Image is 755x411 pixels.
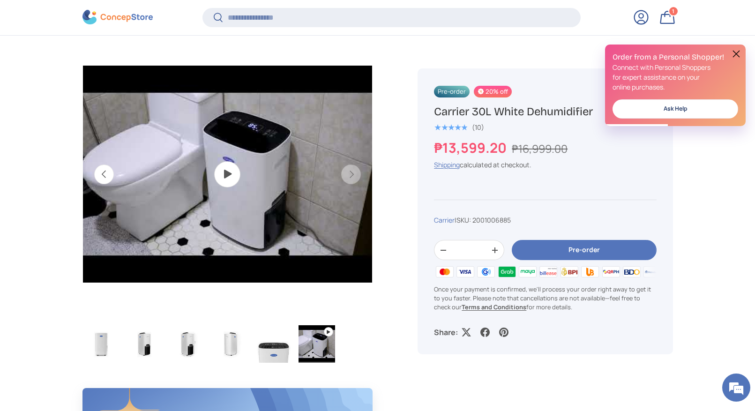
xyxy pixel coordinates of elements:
[126,325,163,363] img: carrier-dehumidifier-30-liter-left-side-view-concepstore
[613,62,738,92] p: Connect with Personal Shoppers for expert assistance on your online purchases.
[169,325,206,363] img: carrier-dehumidifier-30-liter-left-side-with-dimensions-view-concepstore
[559,265,580,279] img: bpi
[472,124,484,131] div: (10)
[580,265,600,279] img: ubp
[512,240,656,261] button: Pre-order
[455,265,476,279] img: visa
[299,325,335,363] img: carrier-30 liter-dehumidifier-youtube-demo-video-concepstore
[212,325,249,363] img: carrier-dehumidifier-30-liter-right-side-view-concepstore
[496,265,517,279] img: grabpay
[434,285,656,312] p: Once your payment is confirmed, we'll process your order right away to get it to you faster. Plea...
[512,141,568,156] s: ₱16,999.00
[613,52,738,62] h2: Order from a Personal Shopper!
[434,138,509,157] strong: ₱13,599.20
[82,29,373,366] media-gallery: Gallery Viewer
[613,99,738,119] a: Ask Help
[82,30,372,319] img: carrier-30 liter-dehumidifier-youtube-demo-video-concepstore
[434,86,470,97] span: Pre-order
[434,327,458,338] p: Share:
[462,303,526,311] a: Terms and Conditions
[600,265,621,279] img: qrph
[434,123,467,132] div: 5.0 out of 5.0 stars
[456,216,471,224] span: SKU:
[455,216,511,224] span: |
[255,325,292,363] img: carrier-dehumidifier-30-liter-top-with-buttons-view-concepstore
[472,216,511,224] span: 2001006885
[621,265,642,279] img: bdo
[434,121,484,132] a: 5.0 out of 5.0 stars (10)
[517,265,538,279] img: maya
[154,5,176,27] div: Minimize live chat window
[474,86,512,97] span: 20% off
[434,265,455,279] img: master
[5,256,179,289] textarea: Type your message and hit 'Enter'
[642,265,663,279] img: metrobank
[49,52,157,65] div: Chat with us now
[54,118,129,213] span: We're online!
[434,160,656,170] div: calculated at checkout.
[82,10,153,25] img: ConcepStore
[83,325,120,363] img: carrier-dehumidifier-30-liter-full-view-concepstore
[672,8,674,15] span: 1
[434,160,460,169] a: Shipping
[476,265,496,279] img: gcash
[434,123,467,132] span: ★★★★★
[434,216,455,224] a: Carrier
[434,105,656,119] h1: Carrier 30L White Dehumidifier
[538,265,559,279] img: billease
